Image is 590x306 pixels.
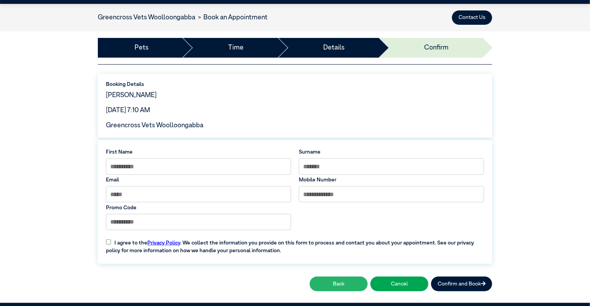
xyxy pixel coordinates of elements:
label: I agree to the . We collect the information you provide on this form to process and contact you a... [102,234,488,255]
button: Confirm and Book [431,277,492,291]
button: Cancel [370,277,428,291]
span: Greencross Vets Woolloongabba [106,122,203,129]
li: Book an Appointment [195,13,268,23]
a: Details [323,43,344,53]
span: [DATE] 7:10 AM [106,107,150,114]
input: I agree to thePrivacy Policy. We collect the information you provide on this form to process and ... [106,239,111,244]
button: Contact Us [452,10,492,25]
span: [PERSON_NAME] [106,92,157,99]
a: Pets [135,43,148,53]
label: Promo Code [106,204,291,212]
nav: breadcrumb [98,13,268,23]
label: Mobile Number [299,176,484,184]
label: Email [106,176,291,184]
a: Privacy Policy [147,240,180,246]
label: First Name [106,148,291,156]
a: Greencross Vets Woolloongabba [98,14,195,21]
label: Booking Details [106,80,484,88]
button: Back [310,277,368,291]
a: Time [228,43,244,53]
label: Surname [299,148,484,156]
